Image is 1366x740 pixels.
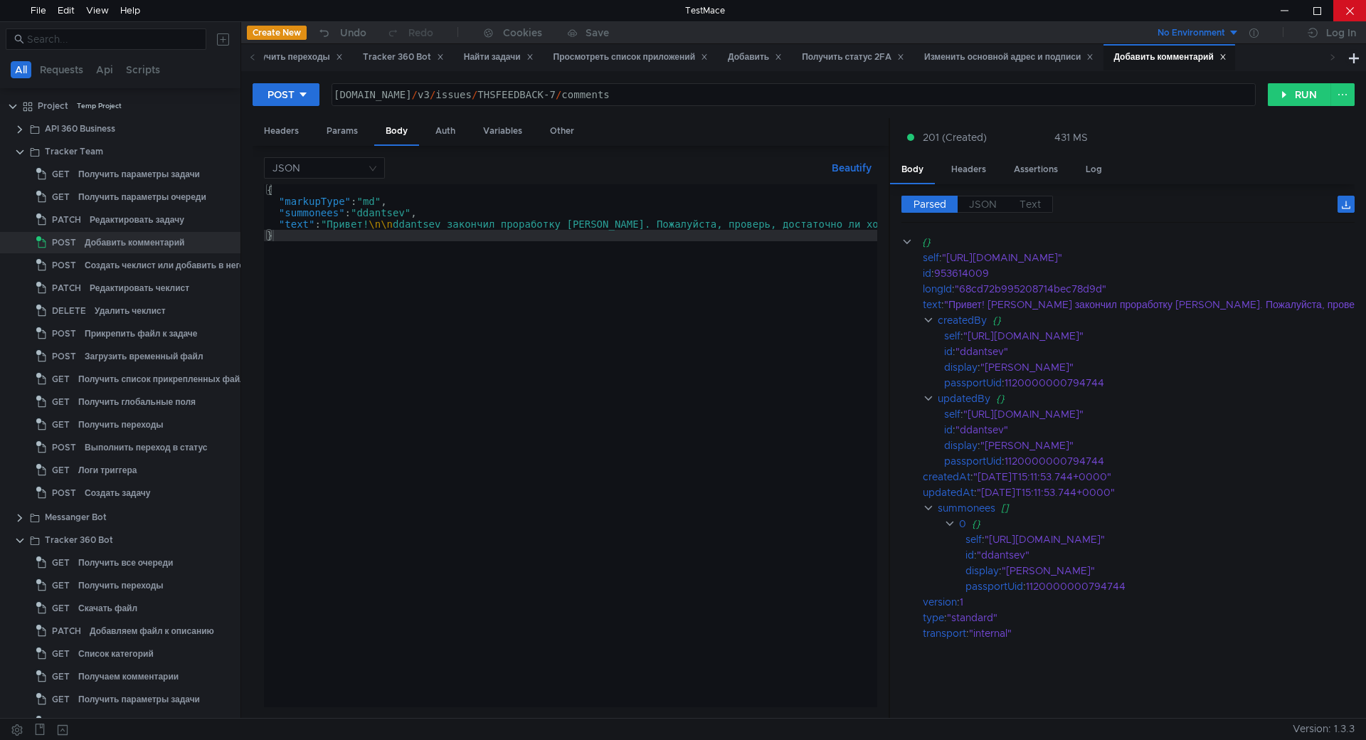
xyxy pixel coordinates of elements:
div: Изменить основной адрес и подписи [924,50,1094,65]
div: Прикрепить файл к задаче [85,323,198,344]
div: Temp Project [77,95,122,117]
div: id [944,422,953,438]
div: Редактировать задачу [90,209,184,231]
div: type [923,610,944,625]
div: Undo [340,24,366,41]
div: summonees [938,500,995,516]
div: 431 MS [1054,131,1088,144]
span: GET [52,689,70,710]
div: passportUid [944,453,1002,469]
div: Создать задачу [85,482,150,504]
div: Other [539,118,586,144]
div: No Environment [1158,26,1225,40]
div: createdAt [923,469,970,485]
div: Найти задачи [85,712,142,733]
div: display [944,438,978,453]
div: Логи триггера [78,460,137,481]
span: POST [52,323,76,344]
div: 0 [959,516,966,532]
div: updatedBy [938,391,990,406]
div: Save [586,28,609,38]
div: self [944,406,960,422]
div: id [965,547,974,563]
div: Headers [253,118,310,144]
div: Body [374,118,419,146]
div: Скачать файл [78,598,137,619]
div: Tracker Team [45,141,103,162]
div: Получить переходы [78,575,164,596]
button: POST [253,83,319,106]
span: GET [52,391,70,413]
div: Добавляем файл к описанию [90,620,214,642]
div: id [944,344,953,359]
button: All [11,61,31,78]
span: JSON [969,198,997,211]
div: longId [923,281,952,297]
div: Получаем комментарии [78,666,179,687]
button: No Environment [1140,21,1239,44]
div: Добавить [728,50,782,65]
span: 201 (Created) [923,129,987,145]
div: Body [890,157,935,184]
span: Text [1020,198,1041,211]
div: transport [923,625,966,641]
span: GET [52,552,70,573]
div: Получить переходы [78,414,164,435]
span: GET [52,643,70,665]
div: self [944,328,960,344]
div: Tracker 360 Bot [45,529,113,551]
span: Version: 1.3.3 [1293,719,1355,739]
div: Получить параметры очереди [78,186,206,208]
div: Получить глобальные поля [78,391,196,413]
span: GET [52,164,70,185]
button: Scripts [122,61,164,78]
span: POST [52,482,76,504]
div: Загрузить временный файл [85,346,203,367]
div: Messanger Bot [45,507,107,528]
div: Assertions [1002,157,1069,183]
span: PATCH [52,209,81,231]
div: Tracker 360 Bot [363,50,444,65]
div: Получить список прикрепленных файлов [78,369,255,390]
div: Log [1074,157,1113,183]
span: POST [52,346,76,367]
span: PATCH [52,277,81,299]
button: Requests [36,61,88,78]
div: Получить параметры задачи [78,689,200,710]
input: Search... [27,31,198,47]
div: Удалить чеклист [95,300,166,322]
div: Добавить комментарий [1113,50,1226,65]
div: Redo [408,24,433,41]
div: Headers [940,157,997,183]
div: version [923,594,957,610]
div: Редактировать чеклист [90,277,189,299]
span: GET [52,666,70,687]
div: Project [38,95,68,117]
span: POST [52,255,76,276]
div: Log In [1326,24,1356,41]
button: Api [92,61,117,78]
div: display [944,359,978,375]
button: Beautify [826,159,877,176]
div: id [923,265,931,281]
div: Найти задачи [464,50,534,65]
span: POST [52,437,76,458]
span: GET [52,414,70,435]
span: PATCH [52,620,81,642]
span: DELETE [52,300,86,322]
div: Получить переходы [245,50,343,65]
div: Params [315,118,369,144]
div: Получить параметры задачи [78,164,200,185]
div: passportUid [965,578,1023,594]
div: Список категорий [78,643,154,665]
div: self [923,250,939,265]
div: Получить все очереди [78,552,174,573]
span: GET [52,369,70,390]
div: text [923,297,941,312]
div: createdBy [938,312,987,328]
div: API 360 Business [45,118,115,139]
div: Выполнить переход в статус [85,437,207,458]
button: RUN [1268,83,1331,106]
span: POST [52,232,76,253]
div: passportUid [944,375,1002,391]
